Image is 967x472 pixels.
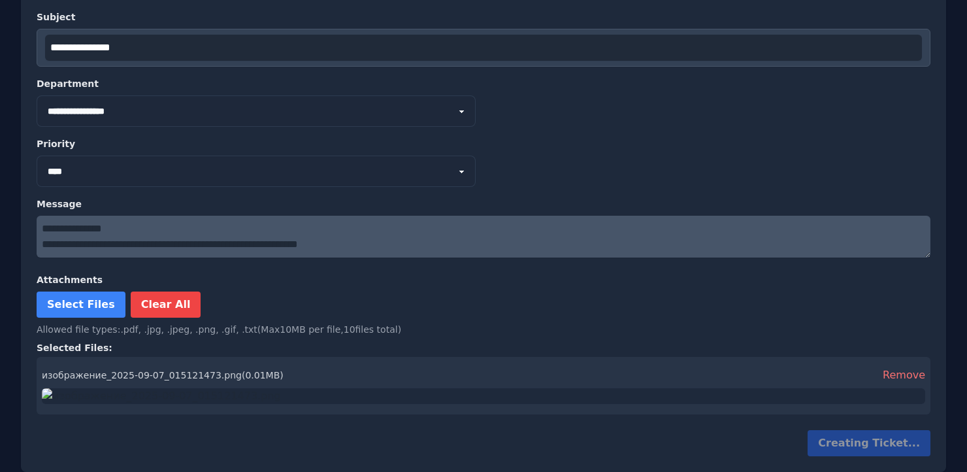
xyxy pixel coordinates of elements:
[37,323,930,336] div: Allowed file types: .pdf, .jpg, .jpeg, .png, .gif, .txt (Max 10 MB per file, 10 files total)
[37,341,930,354] h4: Selected Files:
[808,430,930,456] button: Creating Ticket...
[42,369,284,382] div: изображение_2025-09-07_015121473.png ( 0.01 MB)
[883,367,925,383] button: Remove
[47,298,115,311] span: Select Files
[37,10,930,24] label: Subject
[42,388,925,404] img: изображение_2025-09-07_015121473.png
[131,292,201,318] button: Clear All
[37,137,930,150] label: Priority
[37,77,930,90] label: Department
[37,273,930,286] label: Attachments
[37,197,930,211] label: Message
